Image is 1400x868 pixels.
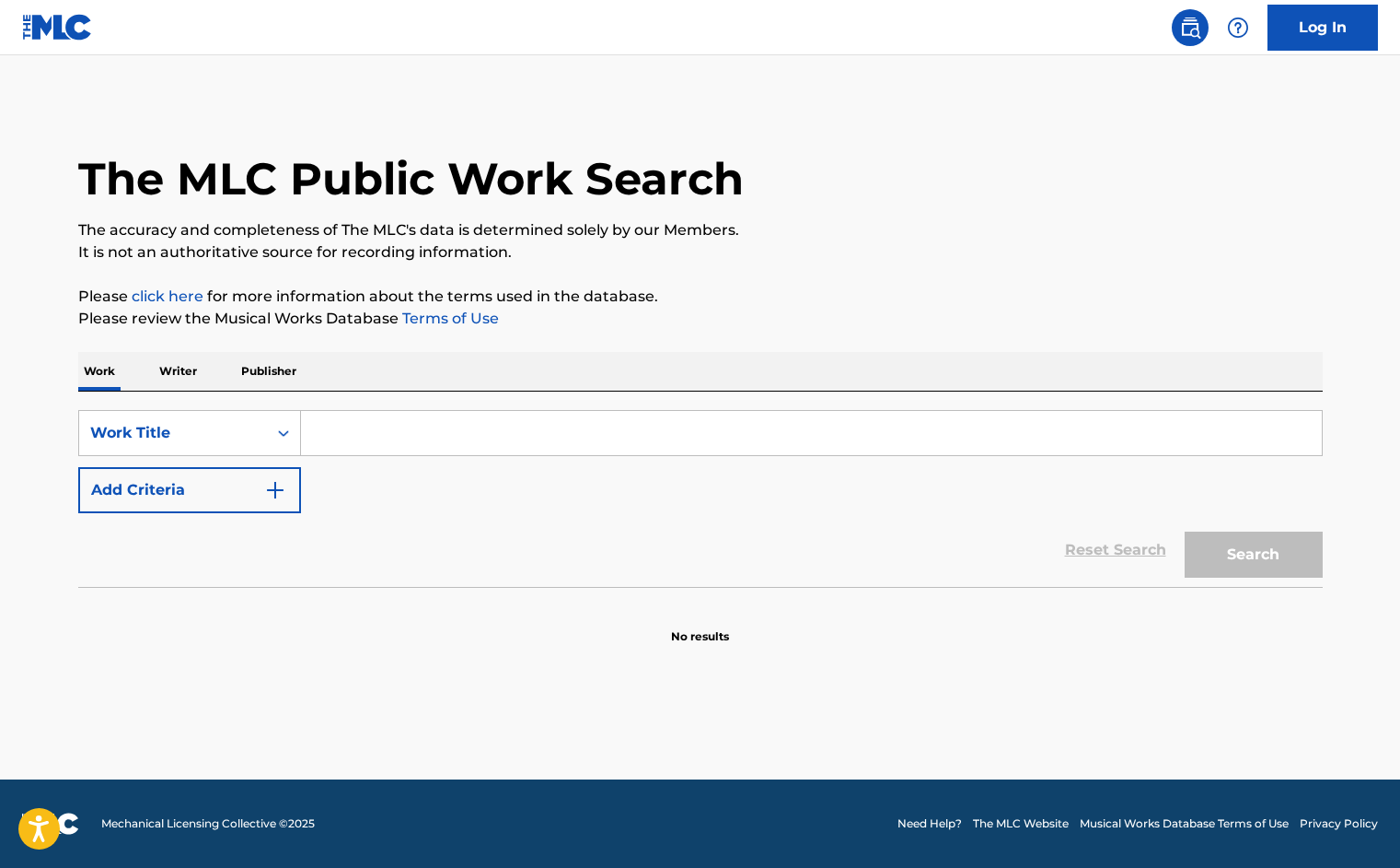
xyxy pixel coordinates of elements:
iframe: Chat Widget [1308,780,1400,868]
p: The accuracy and completeness of The MLC's data is determined solely by our Members. [78,219,1323,241]
a: Privacy Policy [1300,815,1378,832]
a: Log In [1267,5,1378,51]
p: Work [78,352,121,391]
img: help [1227,17,1249,39]
a: Public Search [1172,9,1209,46]
p: It is not an authoritative source for recording information. [78,241,1323,264]
img: 9d2ae6d4665cec9f34b9.svg [264,479,286,501]
p: Please review the Musical Works Database [78,308,1323,330]
img: MLC Logo [22,14,93,41]
a: Terms of Use [399,310,499,327]
a: Musical Works Database Terms of Use [1080,815,1289,832]
a: Need Help? [897,815,962,832]
img: logo [22,813,79,835]
div: Work Title [90,422,256,444]
p: Publisher [236,352,302,391]
h1: The MLC Public Work Search [78,151,744,206]
p: Writer [154,352,202,391]
p: Please for more information about the terms used in the database. [78,286,1323,308]
button: Add Criteria [78,467,301,513]
img: search [1179,17,1201,39]
a: click here [132,287,203,305]
div: Help [1220,9,1256,46]
a: The MLC Website [973,815,1069,832]
span: Mechanical Licensing Collective © 2025 [101,815,315,832]
form: Search Form [78,410,1323,587]
p: No results [671,606,729,645]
